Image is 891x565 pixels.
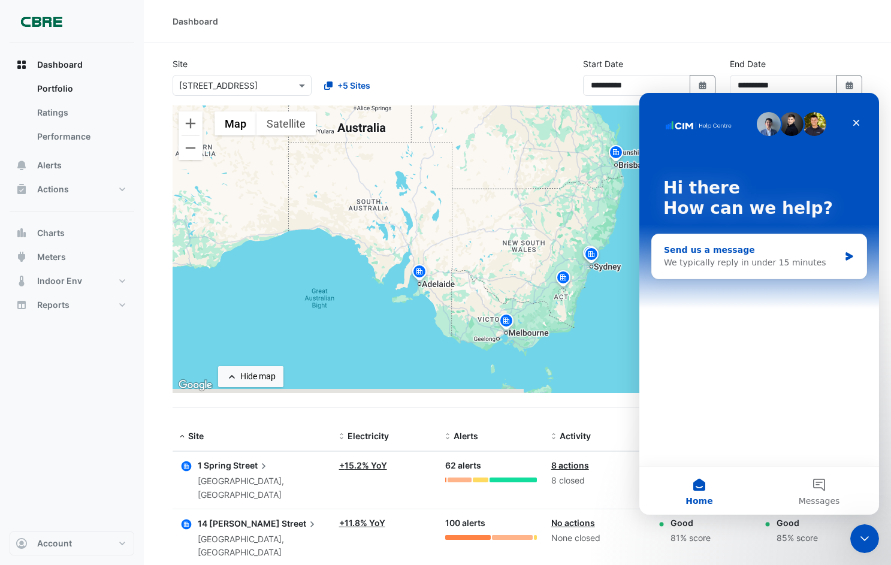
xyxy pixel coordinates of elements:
div: [GEOGRAPHIC_DATA], [GEOGRAPHIC_DATA] [198,475,325,502]
button: Indoor Env [10,269,134,293]
fa-icon: Select Date [844,80,855,90]
a: No actions [551,518,595,528]
app-icon: Reports [16,299,28,311]
span: Street [233,459,270,472]
a: +11.8% YoY [339,518,385,528]
img: Company Logo [14,10,68,34]
span: Actions [37,183,69,195]
div: None closed [551,531,643,545]
img: site-pin.svg [410,263,429,284]
span: Site [188,431,204,441]
span: Charts [37,227,65,239]
div: Hide map [240,370,276,383]
app-icon: Alerts [16,159,28,171]
button: Hide map [218,366,283,387]
div: 81% score [670,531,711,545]
a: Performance [28,125,134,149]
app-icon: Meters [16,251,28,263]
app-icon: Charts [16,227,28,239]
button: Zoom out [179,136,203,160]
button: +5 Sites [316,75,378,96]
span: Account [37,537,72,549]
div: 8 closed [551,474,643,488]
app-icon: Dashboard [16,59,28,71]
span: Reports [37,299,70,311]
button: Dashboard [10,53,134,77]
app-icon: Indoor Env [16,275,28,287]
label: Start Date [583,58,623,70]
span: Electricity [348,431,389,441]
button: Show satellite imagery [256,111,316,135]
a: 8 actions [551,460,589,470]
span: Activity [560,431,591,441]
button: Zoom in [179,111,203,135]
img: site-pin.svg [497,312,516,333]
img: site-pin.svg [554,269,573,290]
label: Site [173,58,188,70]
span: Indoor Env [37,275,82,287]
div: Dashboard [10,77,134,153]
img: site-pin.svg [606,144,626,165]
img: site-pin.svg [581,244,600,265]
button: Charts [10,221,134,245]
div: 100 alerts [445,516,537,530]
button: Show street map [215,111,256,135]
div: 62 alerts [445,459,537,473]
a: Portfolio [28,77,134,101]
label: End Date [730,58,766,70]
button: Alerts [10,153,134,177]
a: Ratings [28,101,134,125]
button: Account [10,531,134,555]
span: Dashboard [37,59,83,71]
div: 85% score [777,531,818,545]
span: Meters [37,251,66,263]
span: Alerts [37,159,62,171]
span: 1 Spring [198,460,231,470]
span: Alerts [454,431,478,441]
iframe: Intercom live chat [850,524,879,553]
button: Meters [10,245,134,269]
app-icon: Actions [16,183,28,195]
a: +15.2% YoY [339,460,387,470]
img: site-pin.svg [582,246,601,267]
div: [GEOGRAPHIC_DATA], [GEOGRAPHIC_DATA] [198,533,325,560]
img: Google [176,377,215,393]
iframe: Intercom live chat [639,93,879,515]
div: Dashboard [173,15,218,28]
button: Actions [10,177,134,201]
span: 14 [PERSON_NAME] [198,518,280,528]
a: Click to see this area on Google Maps [176,377,215,393]
span: +5 Sites [337,79,370,92]
fa-icon: Select Date [697,80,708,90]
div: Good [777,516,818,529]
button: Reports [10,293,134,317]
span: Street [282,516,318,530]
div: Good [670,516,711,529]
